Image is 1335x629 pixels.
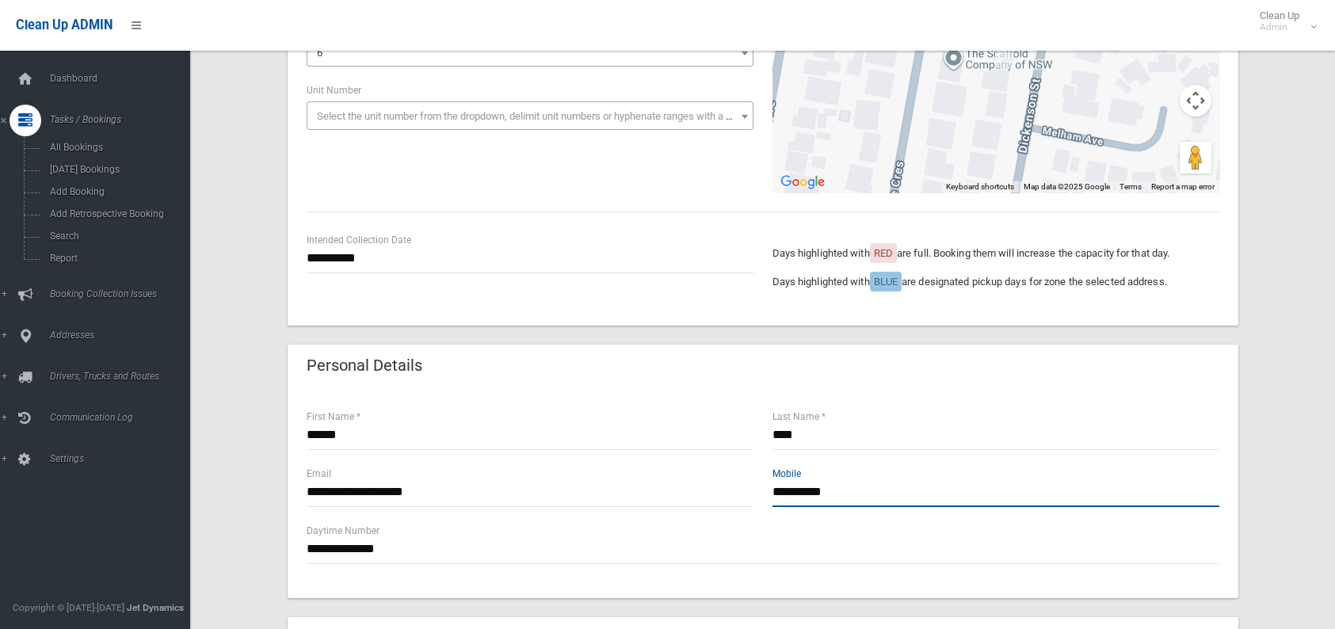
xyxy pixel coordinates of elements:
span: Report [45,253,189,264]
button: Map camera controls [1180,85,1211,116]
span: [DATE] Bookings [45,164,189,175]
span: RED [874,247,893,259]
span: Map data ©2025 Google [1024,182,1110,191]
span: Clean Up ADMIN [16,17,113,32]
p: Days highlighted with are full. Booking them will increase the capacity for that day. [772,244,1219,263]
button: Keyboard shortcuts [946,181,1014,193]
span: Search [45,231,189,242]
a: Report a map error [1151,182,1215,191]
strong: Jet Dynamics [127,602,184,613]
small: Admin [1260,21,1299,33]
div: 6 Dickenson Street, PANANIA NSW 2213 [995,41,1014,68]
span: Copyright © [DATE]-[DATE] [13,602,124,613]
span: All Bookings [45,142,189,153]
span: 6 [307,38,753,67]
span: Dashboard [45,73,202,84]
span: Add Booking [45,186,189,197]
span: Addresses [45,330,202,341]
span: 6 [317,47,322,59]
span: Clean Up [1252,10,1315,33]
span: 6 [311,42,750,64]
button: Drag Pegman onto the map to open Street View [1180,142,1211,173]
a: Open this area in Google Maps (opens a new window) [776,172,829,193]
span: Communication Log [45,412,202,423]
span: Drivers, Trucks and Routes [45,371,202,382]
img: Google [776,172,829,193]
span: Booking Collection Issues [45,288,202,299]
a: Terms (opens in new tab) [1119,182,1142,191]
span: Tasks / Bookings [45,114,202,125]
header: Personal Details [288,350,441,381]
span: Select the unit number from the dropdown, delimit unit numbers or hyphenate ranges with a comma [317,110,760,122]
span: BLUE [874,276,898,288]
span: Settings [45,453,202,464]
span: Add Retrospective Booking [45,208,189,219]
p: Days highlighted with are designated pickup days for zone the selected address. [772,273,1219,292]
